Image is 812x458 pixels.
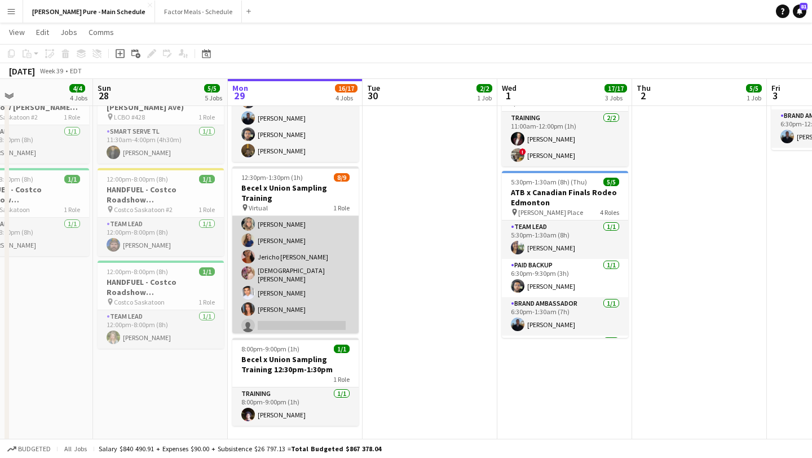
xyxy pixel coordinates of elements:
[502,187,628,208] h3: ATB x Canadian Finals Rodeo Edmonton
[502,62,628,166] app-job-card: 11:00am-12:00pm (1h)2/2CDW - BTEX West 2025 Vancouver Training Virtual1 RoleTraining2/211:00am-12...
[511,178,587,186] span: 5:30pm-1:30am (8h) (Thu)
[107,175,168,183] span: 12:00pm-8:00pm (8h)
[232,164,359,337] app-card-role: Training8/912:30pm-1:30pm (1h)[PERSON_NAME][PERSON_NAME][PERSON_NAME][PERSON_NAME]Jericho [PERSON...
[114,205,173,214] span: Costco Saskatoon #2
[500,89,517,102] span: 1
[502,112,628,166] app-card-role: Training2/211:00am-12:00pm (1h)[PERSON_NAME]![PERSON_NAME]
[605,94,626,102] div: 3 Jobs
[205,94,222,102] div: 5 Jobs
[60,27,77,37] span: Jobs
[198,113,215,121] span: 1 Role
[9,27,25,37] span: View
[204,84,220,93] span: 5/5
[107,267,168,276] span: 12:00pm-8:00pm (8h)
[155,1,242,23] button: Factor Meals - Schedule
[98,83,111,93] span: Sun
[604,84,627,93] span: 17/17
[114,298,165,306] span: Costco Saskatoon
[291,444,381,453] span: Total Budgeted $867 378.04
[746,84,762,93] span: 5/5
[70,67,82,75] div: EDT
[198,298,215,306] span: 1 Role
[502,83,517,93] span: Wed
[18,445,51,453] span: Budgeted
[98,277,224,297] h3: HANDFUEL - Costco Roadshow [GEOGRAPHIC_DATA], [GEOGRAPHIC_DATA]
[793,5,806,18] a: 81
[98,76,224,164] app-job-card: 11:30am-4:00pm (4h30m)1/1Bacardi x LCBO ( [PERSON_NAME] Ave) LCBO #4281 RoleSmart Serve TL1/111:3...
[502,336,628,390] app-card-role: Brand Ambassador2/2
[333,204,350,212] span: 1 Role
[502,297,628,336] app-card-role: Brand Ambassador1/16:30pm-1:30am (7h)[PERSON_NAME]
[770,89,780,102] span: 3
[232,58,359,162] app-card-role: Training5/512:00pm-1:00pm (1h)[PERSON_NAME][PERSON_NAME][PERSON_NAME][PERSON_NAME][PERSON_NAME]
[96,89,111,102] span: 28
[198,205,215,214] span: 1 Role
[502,171,628,338] app-job-card: 5:30pm-1:30am (8h) (Thu)5/5ATB x Canadian Finals Rodeo Edmonton [PERSON_NAME] Place4 RolesTeam Le...
[334,345,350,353] span: 1/1
[333,375,350,384] span: 1 Role
[64,113,80,121] span: 1 Role
[23,1,155,23] button: [PERSON_NAME] Pure - Main Schedule
[98,184,224,205] h3: HANDFUEL - Costco Roadshow [GEOGRAPHIC_DATA], [GEOGRAPHIC_DATA]
[98,168,224,256] app-job-card: 12:00pm-8:00pm (8h)1/1HANDFUEL - Costco Roadshow [GEOGRAPHIC_DATA], [GEOGRAPHIC_DATA] Costco Sask...
[231,89,248,102] span: 29
[334,173,350,182] span: 8/9
[64,205,80,214] span: 1 Role
[800,3,807,10] span: 81
[37,67,65,75] span: Week 39
[747,94,761,102] div: 1 Job
[69,84,85,93] span: 4/4
[477,94,492,102] div: 1 Job
[98,125,224,164] app-card-role: Smart Serve TL1/111:30am-4:00pm (4h30m)[PERSON_NAME]
[70,94,87,102] div: 4 Jobs
[232,354,359,375] h3: Becel x Union Sampling Training 12:30pm-1:30pm
[367,83,380,93] span: Tue
[518,208,583,217] span: [PERSON_NAME] Place
[232,387,359,426] app-card-role: Training1/18:00pm-9:00pm (1h)[PERSON_NAME]
[6,443,52,455] button: Budgeted
[64,175,80,183] span: 1/1
[241,173,303,182] span: 12:30pm-1:30pm (1h)
[32,25,54,39] a: Edit
[771,83,780,93] span: Fri
[241,345,299,353] span: 8:00pm-9:00pm (1h)
[36,27,49,37] span: Edit
[249,204,268,212] span: Virtual
[98,310,224,349] app-card-role: Team Lead1/112:00pm-8:00pm (8h)[PERSON_NAME]
[476,84,492,93] span: 2/2
[89,27,114,37] span: Comms
[502,221,628,259] app-card-role: Team Lead1/15:30pm-1:30am (8h)[PERSON_NAME]
[365,89,380,102] span: 30
[84,25,118,39] a: Comms
[502,259,628,297] app-card-role: Paid Backup1/16:30pm-9:30pm (3h)[PERSON_NAME]
[62,444,89,453] span: All jobs
[232,338,359,426] app-job-card: 8:00pm-9:00pm (1h)1/1Becel x Union Sampling Training 12:30pm-1:30pm1 RoleTraining1/18:00pm-9:00pm...
[98,218,224,256] app-card-role: Team Lead1/112:00pm-8:00pm (8h)[PERSON_NAME]
[335,84,358,93] span: 16/17
[603,178,619,186] span: 5/5
[232,83,248,93] span: Mon
[519,148,526,155] span: !
[5,25,29,39] a: View
[199,267,215,276] span: 1/1
[56,25,82,39] a: Jobs
[232,166,359,333] app-job-card: 12:30pm-1:30pm (1h)8/9Becel x Union Sampling Training Virtual1 RoleTraining8/912:30pm-1:30pm (1h)...
[99,444,381,453] div: Salary $840 490.91 + Expenses $90.00 + Subsistence $26 797.13 =
[635,89,651,102] span: 2
[336,94,357,102] div: 4 Jobs
[114,113,145,121] span: LCBO #428
[637,83,651,93] span: Thu
[232,183,359,203] h3: Becel x Union Sampling Training
[98,261,224,349] app-job-card: 12:00pm-8:00pm (8h)1/1HANDFUEL - Costco Roadshow [GEOGRAPHIC_DATA], [GEOGRAPHIC_DATA] Costco Sask...
[600,208,619,217] span: 4 Roles
[199,175,215,183] span: 1/1
[9,65,35,77] div: [DATE]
